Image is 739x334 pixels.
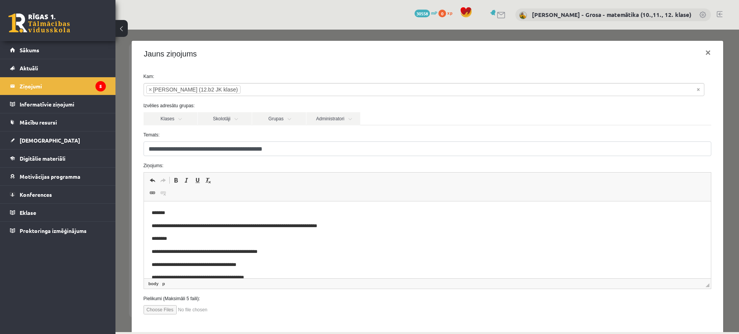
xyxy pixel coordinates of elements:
[10,168,106,185] a: Motivācijas programma
[20,119,57,126] span: Mācību resursi
[33,56,37,64] span: ×
[584,12,601,34] button: ×
[20,137,80,144] span: [DEMOGRAPHIC_DATA]
[10,59,106,77] a: Aktuāli
[10,222,106,239] a: Proktoringa izmēģinājums
[55,146,66,156] a: Treknraksts (vadīšanas taustiņš+B)
[32,251,45,258] a: body elements
[95,81,106,91] i: 5
[20,209,36,216] span: Eklase
[32,158,42,168] a: Saite (vadīšanas taustiņš+K)
[77,146,87,156] a: Pasvītrojums (vadīšanas taustiņš+U)
[10,77,106,95] a: Ziņojumi5
[20,173,80,180] span: Motivācijas programma
[28,18,82,30] h4: Jauns ziņojums
[20,95,106,113] legend: Informatīvie ziņojumi
[438,10,456,16] a: 0 xp
[20,191,52,198] span: Konferences
[20,47,39,53] span: Sākums
[28,83,82,96] a: Klases
[431,10,437,16] span: mP
[10,113,106,131] a: Mācību resursi
[10,150,106,167] a: Digitālie materiāli
[438,10,446,17] span: 0
[415,10,437,16] a: 30558 mP
[22,133,602,140] label: Ziņojums:
[42,146,53,156] a: Atkārtot (vadīšanas taustiņš+Y)
[32,146,42,156] a: Atcelt (vadīšanas taustiņš+Z)
[20,65,38,71] span: Aktuāli
[10,131,106,149] a: [DEMOGRAPHIC_DATA]
[8,13,70,33] a: Rīgas 1. Tālmācības vidusskola
[20,227,87,234] span: Proktoringa izmēģinājums
[10,95,106,113] a: Informatīvie ziņojumi
[10,204,106,221] a: Eklase
[20,77,106,95] legend: Ziņojumi
[590,254,594,258] span: Mērogot
[10,41,106,59] a: Sākums
[22,102,602,109] label: Temats:
[191,83,245,96] a: Administratori
[87,146,98,156] a: Noņemt stilus
[31,56,125,64] li: Kerija Daniela Kustova (12.b2 JK klase)
[581,56,584,64] span: Noņemt visus vienumus
[137,83,191,96] a: Grupas
[28,172,595,249] iframe: Bagātinātā teksta redaktors, wiswyg-editor-47024875008520-1757960296-366
[447,10,452,16] span: xp
[8,8,559,171] body: Bagātinātā teksta redaktors, wiswyg-editor-47024875008520-1757960296-366
[42,158,53,168] a: Atsaistīt
[22,73,602,80] label: Izvēlies adresātu grupas:
[415,10,430,17] span: 30558
[22,266,602,273] label: Pielikumi (Maksimāli 5 faili):
[519,12,527,19] img: Laima Tukāne - Grosa - matemātika (10.,11., 12. klase)
[10,186,106,203] a: Konferences
[45,251,51,258] a: p elements
[20,155,65,162] span: Digitālie materiāli
[66,146,77,156] a: Slīpraksts (vadīšanas taustiņš+I)
[22,43,602,50] label: Kam:
[82,83,136,96] a: Skolotāji
[532,11,691,18] a: [PERSON_NAME] - Grosa - matemātika (10.,11., 12. klase)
